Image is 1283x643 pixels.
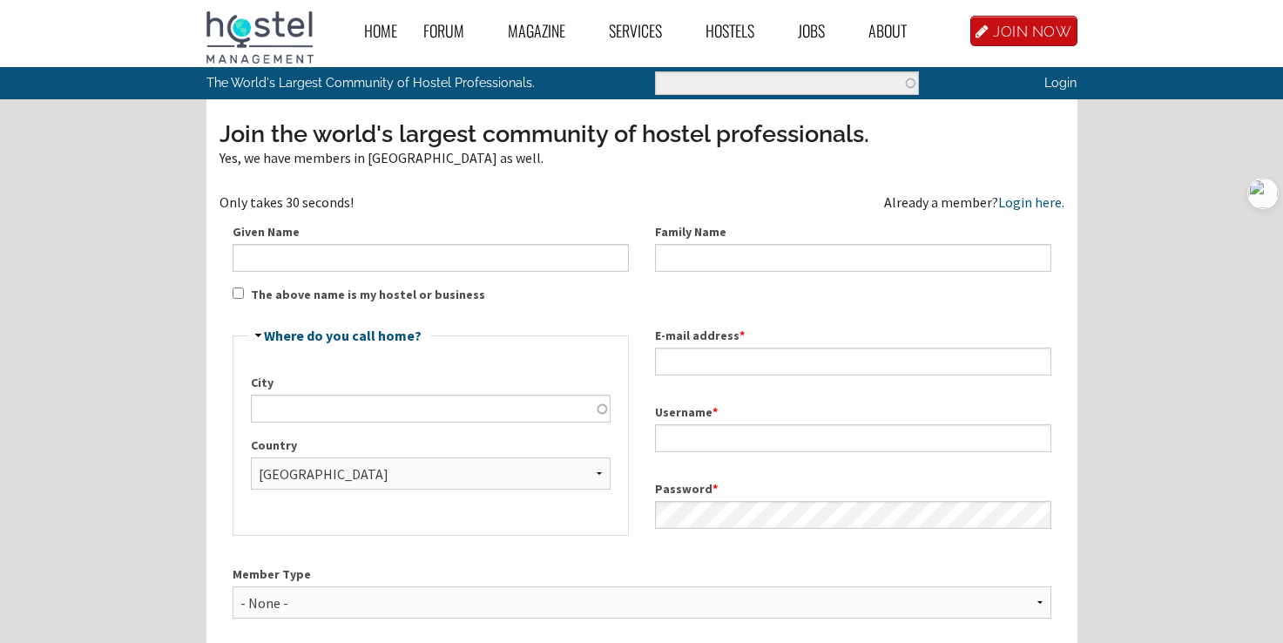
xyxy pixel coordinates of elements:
div: Already a member? [884,195,1064,209]
a: Where do you call home? [264,327,422,344]
a: Jobs [785,11,855,51]
label: Country [251,437,611,455]
label: Family Name [655,223,1051,241]
a: About [855,11,937,51]
input: A valid e-mail address. All e-mails from the system will be sent to this address. The e-mail addr... [655,348,1051,376]
label: Given Name [233,223,629,241]
div: Yes, we have members in [GEOGRAPHIC_DATA] as well. [219,151,1064,165]
a: Magazine [495,11,596,51]
h3: Join the world's largest community of hostel professionals. [219,118,1064,151]
a: Login [1044,75,1077,90]
a: Home [351,11,410,51]
label: E-mail address [655,327,1051,345]
div: Only takes 30 seconds! [219,195,642,209]
label: Password [655,480,1051,498]
a: Forum [410,11,495,51]
a: Login here. [998,193,1064,211]
span: This field is required. [712,481,718,497]
a: JOIN NOW [970,16,1077,46]
img: Hostel Management Home [206,11,314,64]
label: Username [655,403,1051,422]
a: Services [596,11,692,51]
span: This field is required. [739,328,745,343]
input: Enter the terms you wish to search for. [655,71,919,95]
label: The above name is my hostel or business [251,286,485,304]
label: City [251,374,611,392]
a: Hostels [692,11,785,51]
span: This field is required. [712,404,718,420]
p: The World's Largest Community of Hostel Professionals. [206,67,570,98]
label: Member Type [233,565,1051,584]
input: Spaces are allowed; punctuation is not allowed except for periods, hyphens, apostrophes, and unde... [655,424,1051,452]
